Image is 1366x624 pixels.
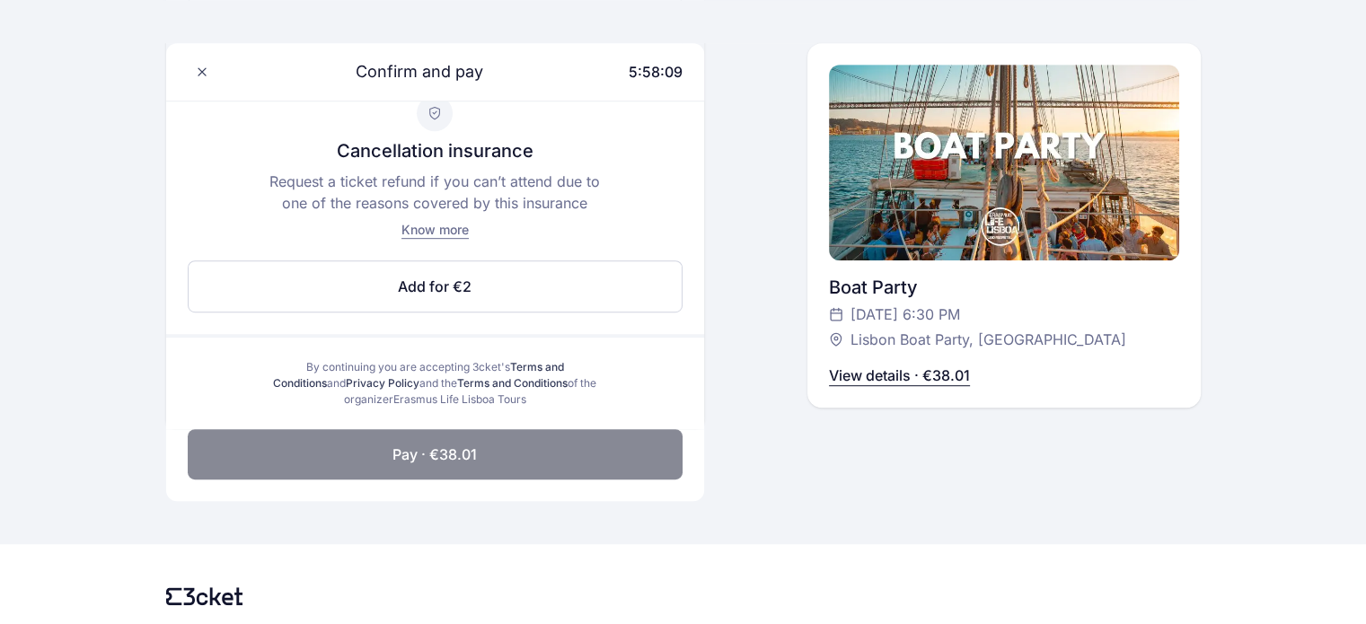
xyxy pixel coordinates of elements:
[829,275,1179,300] div: Boat Party
[401,222,469,237] span: Know more
[829,365,970,386] p: View details · €38.01
[392,444,477,465] span: Pay · €38.01
[346,376,419,390] a: Privacy Policy
[850,303,960,325] span: [DATE] 6:30 PM
[398,276,471,297] span: Add for €2
[337,138,533,163] p: Cancellation insurance
[188,429,683,479] button: Pay · €38.01
[629,63,683,81] span: 5:58:09
[850,329,1126,350] span: Lisbon Boat Party, [GEOGRAPHIC_DATA]
[334,59,483,84] span: Confirm and pay
[457,376,568,390] a: Terms and Conditions
[393,392,526,406] span: Erasmus Life Lisboa Tours
[267,359,604,408] div: By continuing you are accepting 3cket's and and the of the organizer
[262,171,607,214] p: Request a ticket refund if you can’t attend due to one of the reasons covered by this insurance
[188,260,683,312] button: Add for €2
